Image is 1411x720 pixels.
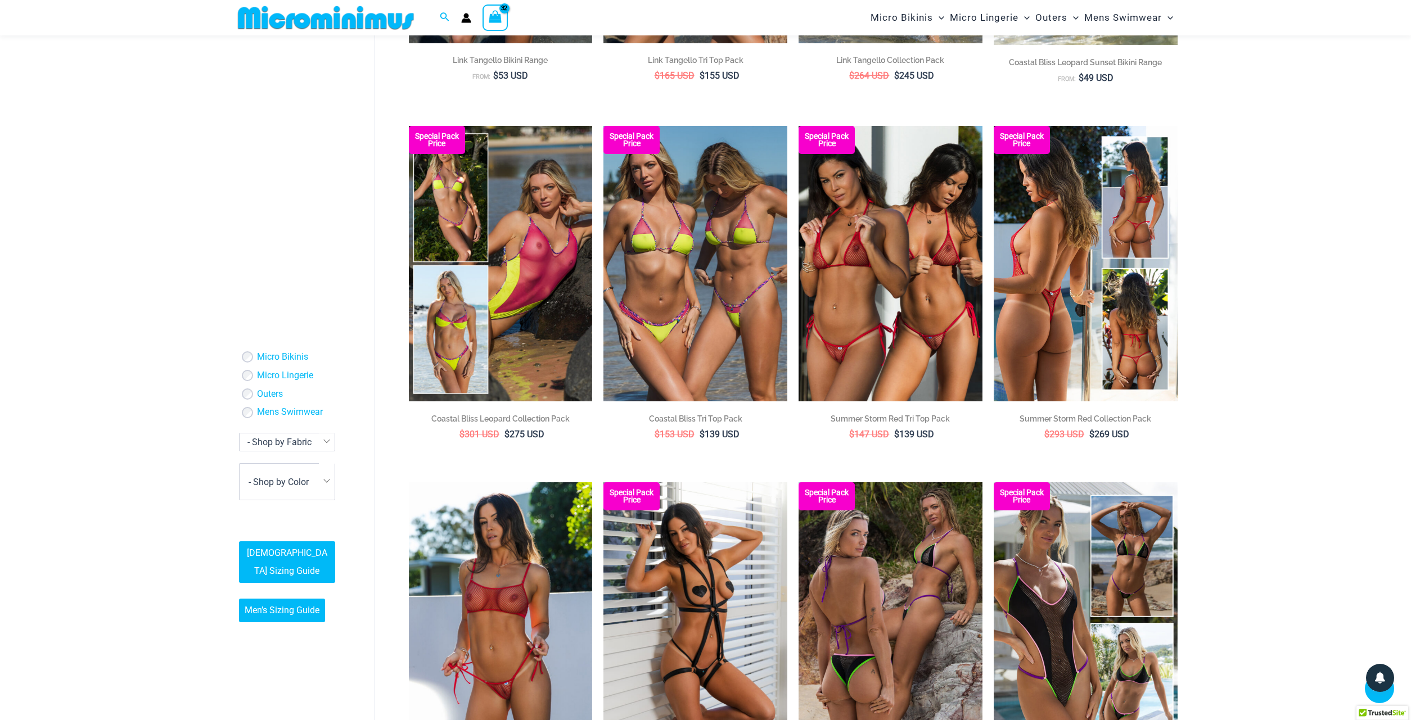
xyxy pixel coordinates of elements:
[849,429,854,440] span: $
[894,429,934,440] bdi: 139 USD
[459,429,499,440] bdi: 301 USD
[257,406,323,418] a: Mens Swimwear
[257,369,313,381] a: Micro Lingerie
[409,133,465,147] b: Special Pack Price
[799,126,982,401] img: Summer Storm Red Tri Top Pack F
[799,133,855,147] b: Special Pack Price
[409,413,593,424] h2: Coastal Bliss Leopard Collection Pack
[700,429,705,440] span: $
[1044,429,1084,440] bdi: 293 USD
[700,70,705,81] span: $
[1035,3,1067,32] span: Outers
[504,429,544,440] bdi: 275 USD
[239,541,335,582] a: [DEMOGRAPHIC_DATA] Sizing Guide
[493,70,528,81] bdi: 53 USD
[257,351,308,363] a: Micro Bikinis
[1079,73,1084,83] span: $
[849,429,889,440] bdi: 147 USD
[933,3,944,32] span: Menu Toggle
[894,429,899,440] span: $
[603,413,787,428] a: Coastal Bliss Tri Top Pack
[440,11,450,25] a: Search icon link
[849,70,854,81] span: $
[240,464,335,500] span: - Shop by Color
[409,55,593,66] h2: Link Tangello Bikini Range
[239,42,340,266] iframe: TrustedSite Certified
[493,70,498,81] span: $
[603,126,787,401] a: Coastal Bliss Leopard Sunset Tri Top Pack Coastal Bliss Leopard Sunset Tri Top Pack BCoastal Blis...
[994,489,1050,504] b: Special Pack Price
[409,126,593,401] img: Coastal Bliss Leopard Sunset Collection Pack C
[257,388,283,400] a: Outers
[247,437,312,447] span: - Shop by Fabric
[1089,429,1094,440] span: $
[459,429,465,440] span: $
[994,133,1050,147] b: Special Pack Price
[603,133,660,147] b: Special Pack Price
[409,55,593,70] a: Link Tangello Bikini Range
[1033,3,1081,32] a: OutersMenu ToggleMenu Toggle
[700,429,740,440] bdi: 139 USD
[1084,3,1162,32] span: Mens Swimwear
[994,57,1178,72] a: Coastal Bliss Leopard Sunset Bikini Range
[849,70,889,81] bdi: 264 USD
[409,413,593,428] a: Coastal Bliss Leopard Collection Pack
[472,73,490,80] span: From:
[655,70,660,81] span: $
[1162,3,1173,32] span: Menu Toggle
[1081,3,1176,32] a: Mens SwimwearMenu ToggleMenu Toggle
[994,57,1178,68] h2: Coastal Bliss Leopard Sunset Bikini Range
[239,433,335,451] span: - Shop by Fabric
[603,489,660,504] b: Special Pack Price
[799,413,982,424] h2: Summer Storm Red Tri Top Pack
[603,413,787,424] h2: Coastal Bliss Tri Top Pack
[1044,429,1049,440] span: $
[239,463,335,500] span: - Shop by Color
[603,55,787,66] h2: Link Tangello Tri Top Pack
[947,3,1033,32] a: Micro LingerieMenu ToggleMenu Toggle
[868,3,947,32] a: Micro BikinisMenu ToggleMenu Toggle
[799,55,982,70] a: Link Tangello Collection Pack
[603,126,787,401] img: Coastal Bliss Leopard Sunset Tri Top Pack
[799,489,855,504] b: Special Pack Price
[994,126,1178,401] img: Summer Storm Red Collection Pack B
[240,433,335,451] span: - Shop by Fabric
[603,55,787,70] a: Link Tangello Tri Top Pack
[871,3,933,32] span: Micro Bikinis
[504,429,510,440] span: $
[994,413,1178,424] h2: Summer Storm Red Collection Pack
[1067,3,1079,32] span: Menu Toggle
[239,598,325,622] a: Men’s Sizing Guide
[655,429,660,440] span: $
[894,70,934,81] bdi: 245 USD
[655,429,695,440] bdi: 153 USD
[461,13,471,23] a: Account icon link
[1018,3,1030,32] span: Menu Toggle
[483,4,508,30] a: View Shopping Cart, 32 items
[1089,429,1129,440] bdi: 269 USD
[233,5,418,30] img: MM SHOP LOGO FLAT
[950,3,1018,32] span: Micro Lingerie
[249,476,309,487] span: - Shop by Color
[700,70,740,81] bdi: 155 USD
[799,126,982,401] a: Summer Storm Red Tri Top Pack F Summer Storm Red Tri Top Pack BSummer Storm Red Tri Top Pack B
[894,70,899,81] span: $
[799,413,982,428] a: Summer Storm Red Tri Top Pack
[655,70,695,81] bdi: 165 USD
[866,2,1178,34] nav: Site Navigation
[994,126,1178,401] a: Summer Storm Red Collection Pack F Summer Storm Red Collection Pack BSummer Storm Red Collection ...
[1079,73,1114,83] bdi: 49 USD
[409,126,593,401] a: Coastal Bliss Leopard Sunset Collection Pack C Coastal Bliss Leopard Sunset Collection Pack BCoas...
[1058,75,1076,83] span: From:
[799,55,982,66] h2: Link Tangello Collection Pack
[994,413,1178,428] a: Summer Storm Red Collection Pack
